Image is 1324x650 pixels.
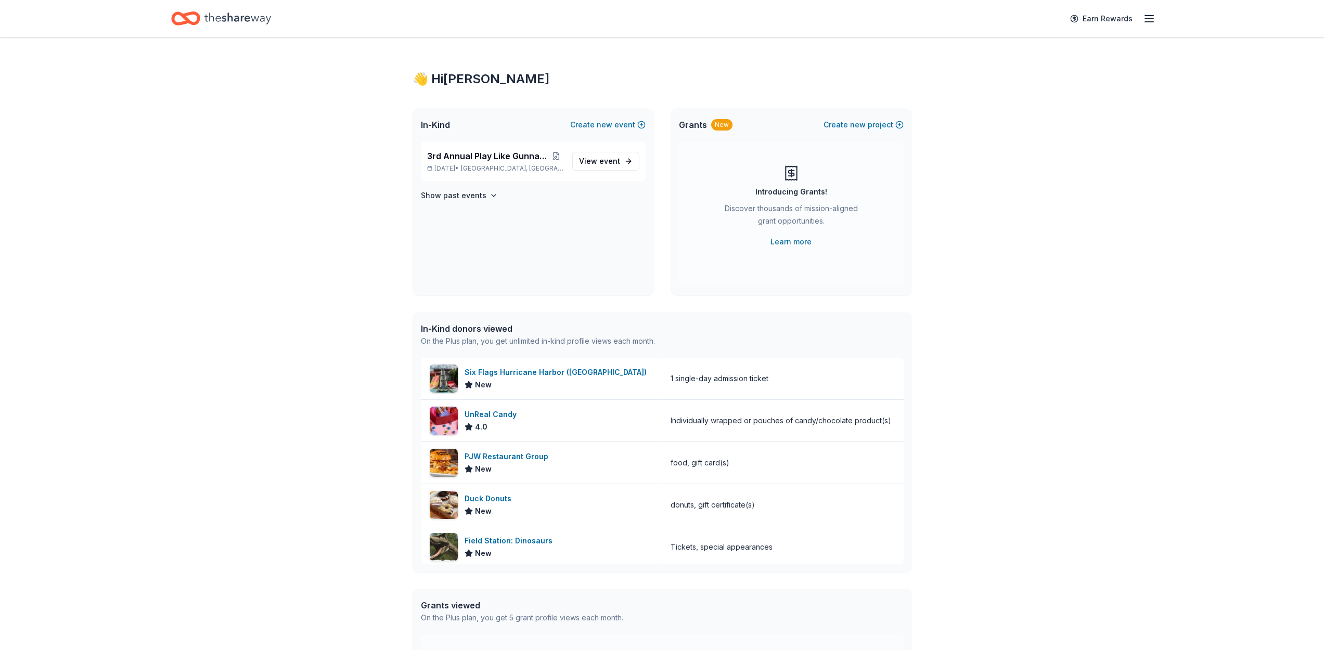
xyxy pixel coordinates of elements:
[430,407,458,435] img: Image for UnReal Candy
[421,119,450,131] span: In-Kind
[461,164,563,173] span: [GEOGRAPHIC_DATA], [GEOGRAPHIC_DATA]
[465,450,552,463] div: PJW Restaurant Group
[465,408,521,421] div: UnReal Candy
[824,119,904,131] button: Createnewproject
[430,449,458,477] img: Image for PJW Restaurant Group
[430,365,458,393] img: Image for Six Flags Hurricane Harbor (Jackson)
[475,379,492,391] span: New
[421,335,655,347] div: On the Plus plan, you get unlimited in-kind profile views each month.
[572,152,639,171] a: View event
[421,599,623,612] div: Grants viewed
[413,71,912,87] div: 👋 Hi [PERSON_NAME]
[671,414,891,427] div: Individually wrapped or pouches of candy/chocolate product(s)
[850,119,866,131] span: new
[721,202,862,231] div: Discover thousands of mission-aligned grant opportunities.
[421,189,486,202] h4: Show past events
[171,6,271,31] a: Home
[1064,9,1139,28] a: Earn Rewards
[475,463,492,475] span: New
[465,535,557,547] div: Field Station: Dinosaurs
[421,612,623,624] div: On the Plus plan, you get 5 grant profile views each month.
[579,155,620,167] span: View
[711,119,732,131] div: New
[671,499,755,511] div: donuts, gift certificate(s)
[465,366,651,379] div: Six Flags Hurricane Harbor ([GEOGRAPHIC_DATA])
[770,236,812,248] a: Learn more
[430,491,458,519] img: Image for Duck Donuts
[475,547,492,560] span: New
[427,164,564,173] p: [DATE] •
[671,372,768,385] div: 1 single-day admission ticket
[421,189,498,202] button: Show past events
[427,150,549,162] span: 3rd Annual Play Like Gunnar Golf Outing
[421,322,655,335] div: In-Kind donors viewed
[679,119,707,131] span: Grants
[671,541,773,553] div: Tickets, special appearances
[597,119,612,131] span: new
[430,533,458,561] img: Image for Field Station: Dinosaurs
[755,186,827,198] div: Introducing Grants!
[475,421,487,433] span: 4.0
[671,457,729,469] div: food, gift card(s)
[570,119,646,131] button: Createnewevent
[599,157,620,165] span: event
[475,505,492,517] span: New
[465,492,516,505] div: Duck Donuts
